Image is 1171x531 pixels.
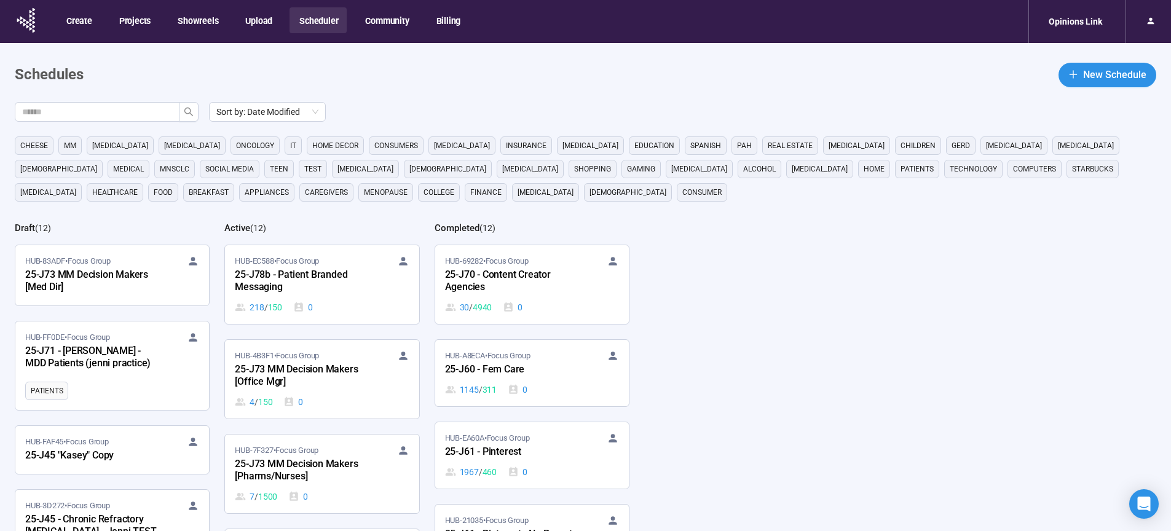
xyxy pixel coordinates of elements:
[258,395,272,409] span: 150
[224,222,250,234] h2: Active
[235,7,281,33] button: Upload
[225,340,419,419] a: HUB-4B3F1•Focus Group25-J73 MM Decision Makers [Office Mgr]4 / 1500
[434,140,490,152] span: [MEDICAL_DATA]
[1041,10,1110,33] div: Opinions Link
[15,245,209,305] a: HUB-83ADF•Focus Group25-J73 MM Decision Makers [Med Dir]
[270,163,288,175] span: Teen
[57,7,101,33] button: Create
[25,331,110,344] span: HUB-FF0DE • Focus Group
[288,490,308,503] div: 0
[690,140,721,152] span: Spanish
[20,140,48,152] span: cheese
[15,321,209,410] a: HUB-FF0DE•Focus Group25-J71 - [PERSON_NAME] - MDD Patients (jenni practice)Patients
[25,344,160,372] div: 25-J71 - [PERSON_NAME] - MDD Patients (jenni practice)
[225,245,419,324] a: HUB-EC588•Focus Group25-J78b - Patient Branded Messaging218 / 1500
[92,140,148,152] span: [MEDICAL_DATA]
[409,163,486,175] span: [DEMOGRAPHIC_DATA]
[31,385,63,397] span: Patients
[445,444,580,460] div: 25-J61 - Pinterest
[205,163,254,175] span: social media
[627,163,655,175] span: gaming
[109,7,159,33] button: Projects
[445,267,580,296] div: 25-J70 - Content Creator Agencies
[483,383,497,396] span: 311
[1083,67,1146,82] span: New Schedule
[254,395,258,409] span: /
[424,186,454,199] span: college
[479,465,483,479] span: /
[304,163,321,175] span: Test
[337,163,393,175] span: [MEDICAL_DATA]
[225,435,419,513] a: HUB-7F327•Focus Group25-J73 MM Decision Makers [Pharms/Nurses]7 / 15000
[20,186,76,199] span: [MEDICAL_DATA]
[1058,140,1114,152] span: [MEDICAL_DATA]
[445,350,530,362] span: HUB-A8ECA • Focus Group
[445,301,492,314] div: 30
[445,465,497,479] div: 1967
[235,457,370,485] div: 25-J73 MM Decision Makers [Pharms/Nurses]
[364,186,408,199] span: menopause
[445,432,530,444] span: HUB-EA60A • Focus Group
[986,140,1042,152] span: [MEDICAL_DATA]
[235,255,319,267] span: HUB-EC588 • Focus Group
[901,140,936,152] span: children
[445,255,529,267] span: HUB-69282 • Focus Group
[189,186,229,199] span: breakfast
[768,140,813,152] span: real estate
[92,186,138,199] span: healthcare
[305,186,348,199] span: caregivers
[25,267,160,296] div: 25-J73 MM Decision Makers [Med Dir]
[562,140,618,152] span: [MEDICAL_DATA]
[25,448,160,464] div: 25-J45 "Kasey" Copy
[25,500,110,512] span: HUB-3D272 • Focus Group
[179,102,199,122] button: search
[1129,489,1159,519] div: Open Intercom Messenger
[235,490,277,503] div: 7
[64,140,76,152] span: MM
[470,186,502,199] span: finance
[258,490,277,503] span: 1500
[268,301,282,314] span: 150
[1068,69,1078,79] span: plus
[634,140,674,152] span: education
[290,7,347,33] button: Scheduler
[216,103,318,121] span: Sort by: Date Modified
[589,186,666,199] span: [DEMOGRAPHIC_DATA]
[35,223,51,233] span: ( 12 )
[503,301,522,314] div: 0
[743,163,776,175] span: alcohol
[355,7,417,33] button: Community
[312,140,358,152] span: home decor
[235,267,370,296] div: 25-J78b - Patient Branded Messaging
[264,301,268,314] span: /
[15,426,209,474] a: HUB-FAF45•Focus Group25-J45 "Kasey" Copy
[25,436,109,448] span: HUB-FAF45 • Focus Group
[901,163,934,175] span: Patients
[435,422,629,489] a: HUB-EA60A•Focus Group25-J61 - Pinterest1967 / 4600
[469,301,473,314] span: /
[445,362,580,378] div: 25-J60 - Fem Care
[15,222,35,234] h2: Draft
[113,163,144,175] span: medical
[864,163,885,175] span: home
[1013,163,1056,175] span: computers
[254,490,258,503] span: /
[483,465,497,479] span: 460
[160,163,189,175] span: mnsclc
[435,340,629,406] a: HUB-A8ECA•Focus Group25-J60 - Fem Care1145 / 3110
[435,222,479,234] h2: Completed
[502,163,558,175] span: [MEDICAL_DATA]
[235,362,370,390] div: 25-J73 MM Decision Makers [Office Mgr]
[792,163,848,175] span: [MEDICAL_DATA]
[427,7,470,33] button: Billing
[445,514,529,527] span: HUB-21035 • Focus Group
[154,186,173,199] span: Food
[508,383,527,396] div: 0
[952,140,970,152] span: GERD
[20,163,97,175] span: [DEMOGRAPHIC_DATA]
[950,163,997,175] span: technology
[235,395,272,409] div: 4
[682,186,722,199] span: consumer
[435,245,629,324] a: HUB-69282•Focus Group25-J70 - Content Creator Agencies30 / 49400
[473,301,492,314] span: 4940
